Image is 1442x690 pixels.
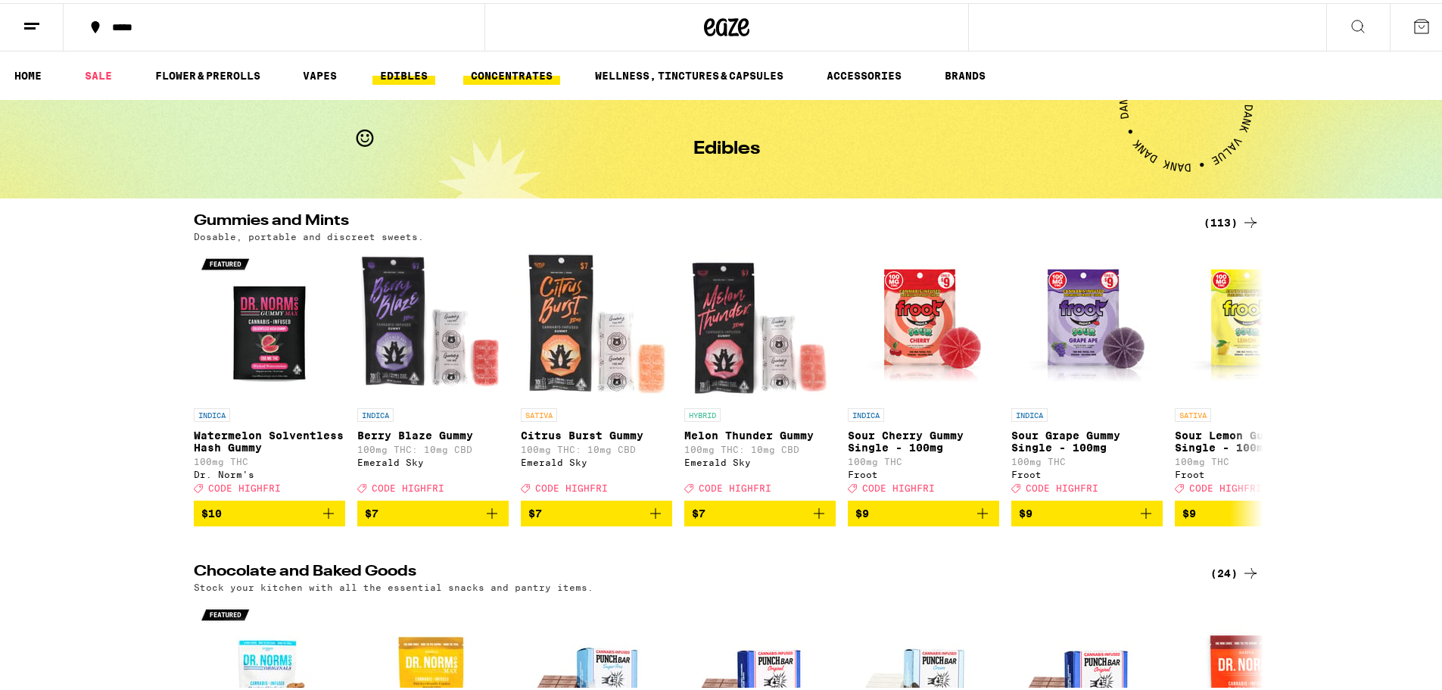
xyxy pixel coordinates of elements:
p: 100mg THC: 10mg CBD [357,442,509,451]
p: Berry Blaze Gummy [357,426,509,439]
span: $7 [528,504,542,517]
button: Add to bag [848,498,999,523]
span: $7 [692,504,705,517]
button: Add to bag [684,498,836,523]
p: 100mg THC [1175,454,1326,464]
button: Add to bag [521,498,672,523]
p: 100mg THC [1011,454,1163,464]
a: FLOWER & PREROLLS [148,64,268,82]
span: CODE HIGHFRI [862,480,935,490]
a: ACCESSORIES [819,64,909,82]
a: CONCENTRATES [463,64,560,82]
a: Open page for Citrus Burst Gummy from Emerald Sky [521,246,672,498]
p: SATIVA [521,405,557,419]
span: $7 [365,504,378,517]
a: (113) [1204,211,1260,229]
span: Hi. Need any help? [9,11,109,23]
p: INDICA [1011,405,1048,419]
div: Emerald Sky [521,454,672,464]
div: Froot [1011,467,1163,476]
a: Open page for Melon Thunder Gummy from Emerald Sky [684,246,836,498]
a: Open page for Watermelon Solventless Hash Gummy from Dr. Norm's [194,246,345,498]
div: Froot [848,467,999,476]
p: 100mg THC: 10mg CBD [684,442,836,451]
a: Open page for Sour Cherry Gummy Single - 100mg from Froot [848,246,999,498]
p: Melon Thunder Gummy [684,426,836,439]
button: Add to bag [194,498,345,523]
span: $9 [1182,504,1196,517]
span: CODE HIGHFRI [699,480,771,490]
p: Dosable, portable and discreet sweets. [194,229,424,239]
span: $10 [201,504,222,517]
span: CODE HIGHFRI [372,480,444,490]
a: SALE [77,64,120,82]
p: 100mg THC [194,454,345,464]
a: BRANDS [937,64,993,82]
div: Emerald Sky [684,454,836,464]
div: Froot [1175,467,1326,476]
img: Emerald Sky - Berry Blaze Gummy [357,246,509,398]
span: CODE HIGHFRI [535,480,608,490]
span: CODE HIGHFRI [208,480,281,490]
a: WELLNESS, TINCTURES & CAPSULES [587,64,791,82]
p: SATIVA [1175,405,1211,419]
h2: Chocolate and Baked Goods [194,561,1185,579]
button: Add to bag [357,498,509,523]
p: Sour Cherry Gummy Single - 100mg [848,426,999,451]
a: VAPES [295,64,344,82]
img: Froot - Sour Grape Gummy Single - 100mg [1011,246,1163,398]
p: Sour Lemon Gummy Single - 100mg [1175,426,1326,451]
span: CODE HIGHFRI [1189,480,1262,490]
a: (24) [1210,561,1260,579]
h2: Gummies and Mints [194,211,1185,229]
p: Watermelon Solventless Hash Gummy [194,426,345,451]
a: EDIBLES [372,64,435,82]
img: Emerald Sky - Melon Thunder Gummy [684,246,836,398]
span: CODE HIGHFRI [1026,480,1098,490]
p: 100mg THC [848,454,999,464]
p: 100mg THC: 10mg CBD [521,442,672,451]
img: Froot - Sour Cherry Gummy Single - 100mg [848,246,999,398]
p: HYBRID [684,405,721,419]
p: Sour Grape Gummy Single - 100mg [1011,426,1163,451]
img: Emerald Sky - Citrus Burst Gummy [521,246,672,398]
p: Citrus Burst Gummy [521,426,672,439]
a: HOME [7,64,49,82]
p: Stock your kitchen with all the essential snacks and pantry items. [194,579,593,589]
a: Open page for Berry Blaze Gummy from Emerald Sky [357,246,509,498]
h1: Edibles [693,137,760,155]
div: Dr. Norm's [194,467,345,476]
button: Add to bag [1011,498,1163,523]
p: INDICA [848,405,884,419]
button: Add to bag [1175,498,1326,523]
div: Emerald Sky [357,454,509,464]
p: INDICA [194,405,230,419]
span: $9 [1019,504,1032,517]
img: Froot - Sour Lemon Gummy Single - 100mg [1175,246,1326,398]
span: $9 [855,504,869,517]
a: Open page for Sour Lemon Gummy Single - 100mg from Froot [1175,246,1326,498]
img: Dr. Norm's - Watermelon Solventless Hash Gummy [194,246,345,398]
a: Open page for Sour Grape Gummy Single - 100mg from Froot [1011,246,1163,498]
p: INDICA [357,405,394,419]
